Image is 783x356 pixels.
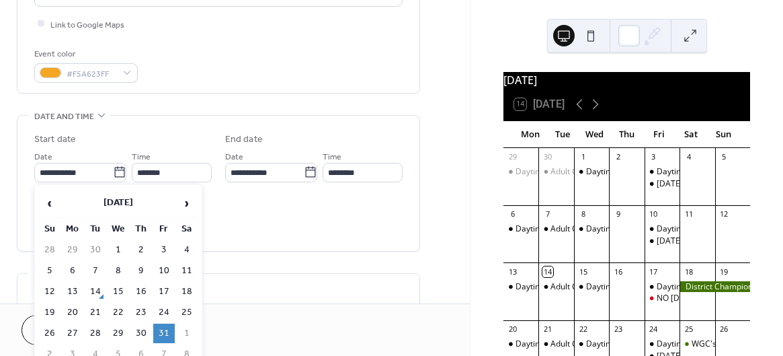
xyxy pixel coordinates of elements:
[516,281,589,293] div: Daytime Open Gym
[613,209,623,219] div: 9
[108,282,129,301] td: 15
[108,219,129,239] th: We
[657,281,730,293] div: Daytime Open Gym
[176,303,198,322] td: 25
[550,166,616,178] div: Adult Gymnastics
[503,166,538,178] div: Daytime Open Gym
[643,121,675,148] div: Fri
[542,266,552,277] div: 14
[85,303,106,322] td: 21
[85,282,106,301] td: 14
[62,189,175,218] th: [DATE]
[85,219,106,239] th: Tu
[679,281,750,293] div: District Championships
[657,166,730,178] div: Daytime Open Gym
[108,324,129,343] td: 29
[578,266,588,277] div: 15
[613,324,623,334] div: 23
[225,149,243,164] span: Date
[586,223,659,235] div: Daytime Open Gym
[684,152,694,162] div: 4
[507,209,518,219] div: 6
[657,178,751,190] div: [DATE] Night Fun!! 7-9PM
[574,281,609,293] div: Daytime Open Gym
[39,240,60,260] td: 28
[22,315,104,345] a: Cancel
[130,219,152,239] th: Th
[657,236,751,247] div: [DATE] Night Fun!! 7-9PM
[542,152,552,162] div: 30
[130,261,152,281] td: 9
[586,339,659,350] div: Daytime Open Gym
[675,121,707,148] div: Sat
[108,240,129,260] td: 1
[34,110,94,124] span: Date and time
[679,339,714,350] div: WGC's 15th Anniversary Open House
[538,281,573,293] div: Adult Gymnastics
[657,223,730,235] div: Daytime Open Gym
[177,190,197,217] span: ›
[546,121,579,148] div: Tue
[657,293,742,304] div: NO [DATE] NIGHT FUN
[85,324,106,343] td: 28
[719,324,729,334] div: 26
[39,282,60,301] td: 12
[719,209,729,219] div: 12
[645,236,679,247] div: Friday Night Fun!! 7-9PM
[574,166,609,178] div: Daytime Open Gym
[719,266,729,277] div: 19
[645,281,679,293] div: Daytime Open Gym
[684,324,694,334] div: 25
[34,149,52,164] span: Date
[34,47,135,61] div: Event color
[550,223,616,235] div: Adult Gymnastics
[130,303,152,322] td: 23
[684,209,694,219] div: 11
[649,324,659,334] div: 24
[39,303,60,322] td: 19
[503,281,538,293] div: Daytime Open Gym
[542,209,552,219] div: 7
[323,149,341,164] span: Time
[62,261,83,281] td: 6
[176,219,198,239] th: Sa
[153,303,175,322] td: 24
[657,339,730,350] div: Daytime Open Gym
[39,261,60,281] td: 5
[516,223,589,235] div: Daytime Open Gym
[503,72,750,88] div: [DATE]
[574,339,609,350] div: Daytime Open Gym
[645,178,679,190] div: Friday Night Fun!! 7-9PM
[62,282,83,301] td: 13
[39,324,60,343] td: 26
[108,261,129,281] td: 8
[62,240,83,260] td: 29
[39,219,60,239] th: Su
[176,240,198,260] td: 4
[503,339,538,350] div: Daytime Open Gym
[574,223,609,235] div: Daytime Open Gym
[153,282,175,301] td: 17
[578,209,588,219] div: 8
[130,240,152,260] td: 2
[225,133,263,147] div: End date
[62,219,83,239] th: Mo
[578,152,588,162] div: 1
[85,261,106,281] td: 7
[153,219,175,239] th: Fr
[130,282,152,301] td: 16
[649,209,659,219] div: 10
[550,339,616,350] div: Adult Gymnastics
[707,121,739,148] div: Sun
[514,121,546,148] div: Mon
[130,324,152,343] td: 30
[108,303,129,322] td: 22
[516,339,589,350] div: Daytime Open Gym
[176,261,198,281] td: 11
[719,152,729,162] div: 5
[645,293,679,304] div: NO FRIDAY NIGHT FUN
[538,223,573,235] div: Adult Gymnastics
[550,281,616,293] div: Adult Gymnastics
[67,67,116,81] span: #F5A623FF
[153,261,175,281] td: 10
